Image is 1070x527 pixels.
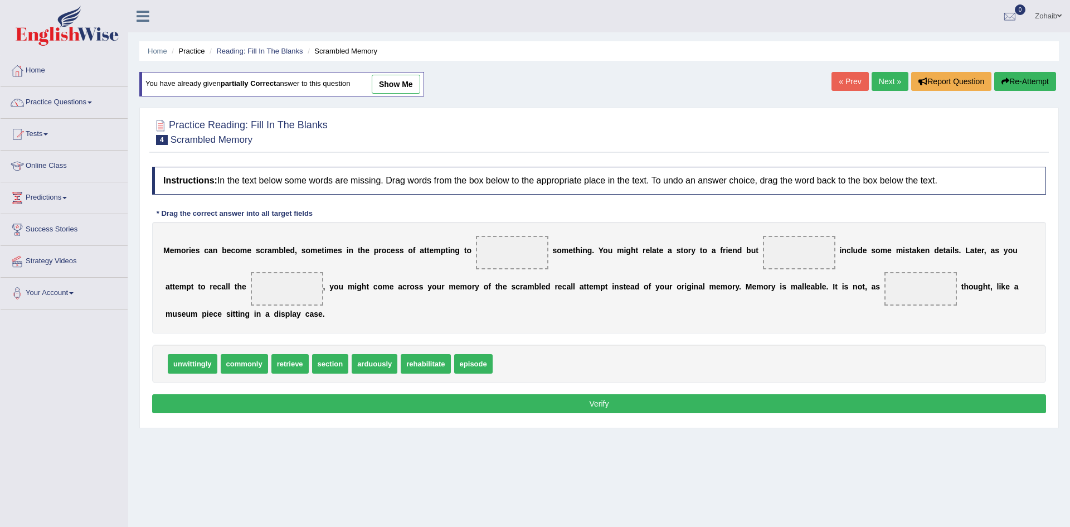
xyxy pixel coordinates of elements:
[921,246,925,255] b: e
[959,246,961,255] b: .
[495,282,498,291] b: t
[842,246,847,255] b: n
[677,246,681,255] b: s
[594,282,600,291] b: m
[527,282,534,291] b: m
[903,246,905,255] b: i
[189,246,191,255] b: i
[515,282,520,291] b: c
[952,246,955,255] b: l
[333,246,338,255] b: e
[1,119,128,147] a: Tests
[466,246,471,255] b: o
[780,282,782,291] b: i
[691,246,695,255] b: y
[806,282,811,291] b: e
[568,246,573,255] b: e
[732,282,735,291] b: r
[362,282,367,291] b: h
[163,176,217,185] b: Instructions:
[191,246,196,255] b: e
[365,246,369,255] b: e
[668,246,672,255] b: a
[677,282,682,291] b: o
[237,282,242,291] b: h
[460,282,467,291] b: m
[630,282,635,291] b: a
[191,282,194,291] b: t
[408,246,413,255] b: o
[751,246,756,255] b: u
[171,134,252,145] small: Scrambled Memory
[279,246,284,255] b: b
[286,246,290,255] b: e
[1,151,128,178] a: Online Class
[995,246,999,255] b: s
[831,72,868,91] a: « Prev
[635,282,640,291] b: d
[797,282,802,291] b: a
[694,282,699,291] b: n
[643,246,645,255] b: r
[305,46,377,56] li: Scrambled Memory
[553,246,557,255] b: s
[1004,246,1008,255] b: y
[573,282,575,291] b: l
[208,246,213,255] b: a
[656,246,659,255] b: t
[887,246,892,255] b: e
[222,246,227,255] b: b
[896,246,903,255] b: m
[586,282,589,291] b: t
[847,246,851,255] b: c
[1,278,128,306] a: Your Account
[562,282,567,291] b: c
[390,282,394,291] b: e
[820,282,822,291] b: l
[152,209,317,219] div: * Drag the correct answer into all target fields
[839,246,842,255] b: i
[975,246,977,255] b: t
[196,246,200,255] b: s
[617,246,624,255] b: m
[186,282,191,291] b: p
[605,282,608,291] b: t
[272,246,279,255] b: m
[260,246,265,255] b: c
[386,246,391,255] b: c
[871,246,876,255] b: s
[732,246,737,255] b: n
[703,282,705,291] b: l
[235,282,237,291] b: t
[349,246,354,255] b: n
[395,246,400,255] b: s
[382,246,387,255] b: o
[635,246,638,255] b: t
[700,246,703,255] b: t
[631,246,636,255] b: h
[862,282,865,291] b: t
[445,246,448,255] b: t
[467,282,472,291] b: o
[221,282,226,291] b: a
[354,282,357,291] b: i
[934,246,939,255] b: d
[539,282,541,291] b: l
[322,246,324,255] b: t
[450,246,455,255] b: n
[441,246,446,255] b: p
[858,246,863,255] b: d
[240,246,247,255] b: m
[802,282,804,291] b: l
[851,246,853,255] b: l
[746,246,751,255] b: b
[858,282,863,291] b: o
[163,246,170,255] b: M
[943,246,946,255] b: t
[382,282,389,291] b: m
[348,282,354,291] b: m
[659,246,664,255] b: e
[228,282,230,291] b: l
[835,282,838,291] b: t
[419,282,424,291] b: s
